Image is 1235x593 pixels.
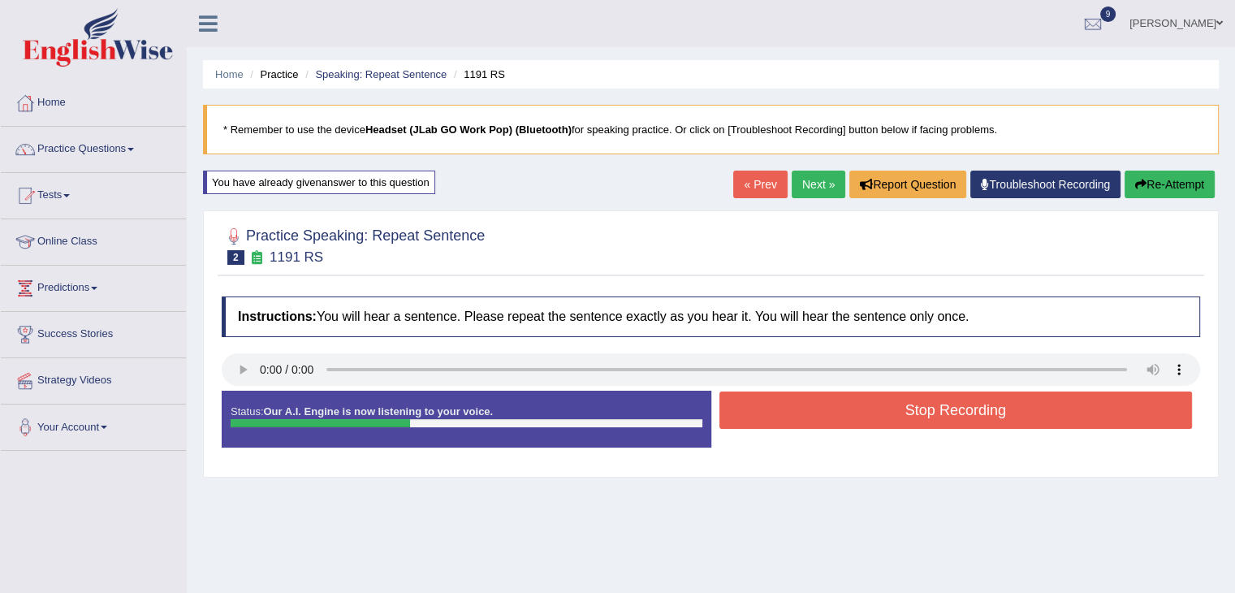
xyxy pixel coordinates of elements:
[222,224,485,265] h2: Practice Speaking: Repeat Sentence
[1,127,186,167] a: Practice Questions
[246,67,298,82] li: Practice
[203,171,435,194] div: You have already given answer to this question
[1100,6,1116,22] span: 9
[215,68,244,80] a: Home
[1,405,186,445] a: Your Account
[248,250,266,266] small: Exam occurring question
[222,391,711,448] div: Status:
[1,219,186,260] a: Online Class
[1125,171,1215,198] button: Re-Attempt
[365,123,572,136] b: Headset (JLab GO Work Pop) (Bluetooth)
[1,173,186,214] a: Tests
[263,405,493,418] strong: Our A.I. Engine is now listening to your voice.
[719,392,1193,429] button: Stop Recording
[1,312,186,353] a: Success Stories
[222,296,1200,337] h4: You will hear a sentence. Please repeat the sentence exactly as you hear it. You will hear the se...
[792,171,845,198] a: Next »
[227,250,244,265] span: 2
[1,266,186,306] a: Predictions
[1,80,186,121] a: Home
[970,171,1121,198] a: Troubleshoot Recording
[849,171,966,198] button: Report Question
[238,309,317,323] b: Instructions:
[733,171,787,198] a: « Prev
[315,68,447,80] a: Speaking: Repeat Sentence
[1,358,186,399] a: Strategy Videos
[203,105,1219,154] blockquote: * Remember to use the device for speaking practice. Or click on [Troubleshoot Recording] button b...
[450,67,505,82] li: 1191 RS
[270,249,323,265] small: 1191 RS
